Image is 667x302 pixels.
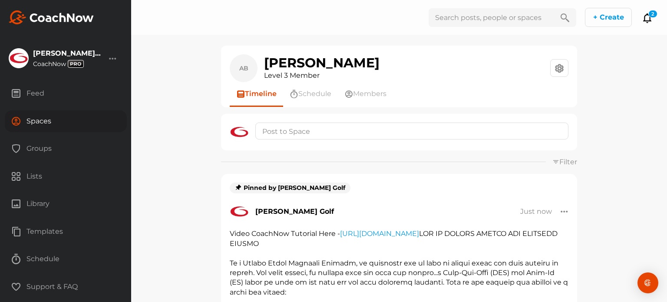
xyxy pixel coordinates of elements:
span: Pinned by [PERSON_NAME] Golf [235,184,345,192]
span: Timeline [245,89,277,99]
div: CoachNow [33,60,102,68]
div: Lists [5,166,127,187]
div: Templates [5,221,127,242]
a: [URL][DOMAIN_NAME] [340,229,419,238]
div: AB [234,59,253,78]
button: + Create [585,8,632,27]
div: Open Intercom Messenger [637,272,658,293]
a: Library [4,193,127,221]
img: svg+xml;base64,PHN2ZyB3aWR0aD0iMzciIGhlaWdodD0iMTgiIHZpZXdCb3g9IjAgMCAzNyAxOCIgZmlsbD0ibm9uZSIgeG... [68,60,84,68]
a: Timeline [230,82,283,106]
a: Schedule [4,248,127,276]
div: 2 [648,10,657,18]
a: Filter [552,158,577,166]
div: [PERSON_NAME] Golf [255,206,334,217]
img: svg+xml;base64,PHN2ZyB3aWR0aD0iMTYiIGhlaWdodD0iMTYiIHZpZXdCb3g9IjAgMCAxNiAxNiIgZmlsbD0ibm9uZSIgeG... [235,184,242,191]
img: square_0aee7b555779b671652530bccc5f12b4.jpg [9,49,28,68]
div: Spaces [5,110,127,132]
div: Schedule [5,248,127,270]
img: square_0aee7b555779b671652530bccc5f12b4.jpg [230,202,249,221]
div: Groups [5,138,127,159]
div: Support & FAQ [5,276,127,298]
div: Just now [520,207,552,216]
img: square_0aee7b555779b671652530bccc5f12b4.jpg [230,123,249,142]
div: [PERSON_NAME] Golf [33,50,102,57]
div: Level 3 Member [264,70,380,81]
a: Schedule [283,82,338,106]
a: Templates [4,221,127,249]
a: Members [338,82,393,106]
a: Groups [4,138,127,166]
img: svg+xml;base64,PHN2ZyB3aWR0aD0iMTk2IiBoZWlnaHQ9IjMyIiB2aWV3Qm94PSIwIDAgMTk2IDMyIiBmaWxsPSJub25lIi... [9,10,94,24]
a: Feed [4,83,127,110]
div: Feed [5,83,127,104]
div: Library [5,193,127,215]
a: Spaces [4,110,127,138]
a: Lists [4,166,127,193]
button: 2 [642,13,653,23]
input: Search posts, people or spaces [429,8,554,27]
span: Members [353,89,386,99]
h1: [PERSON_NAME] [264,56,380,70]
span: Schedule [298,89,331,99]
